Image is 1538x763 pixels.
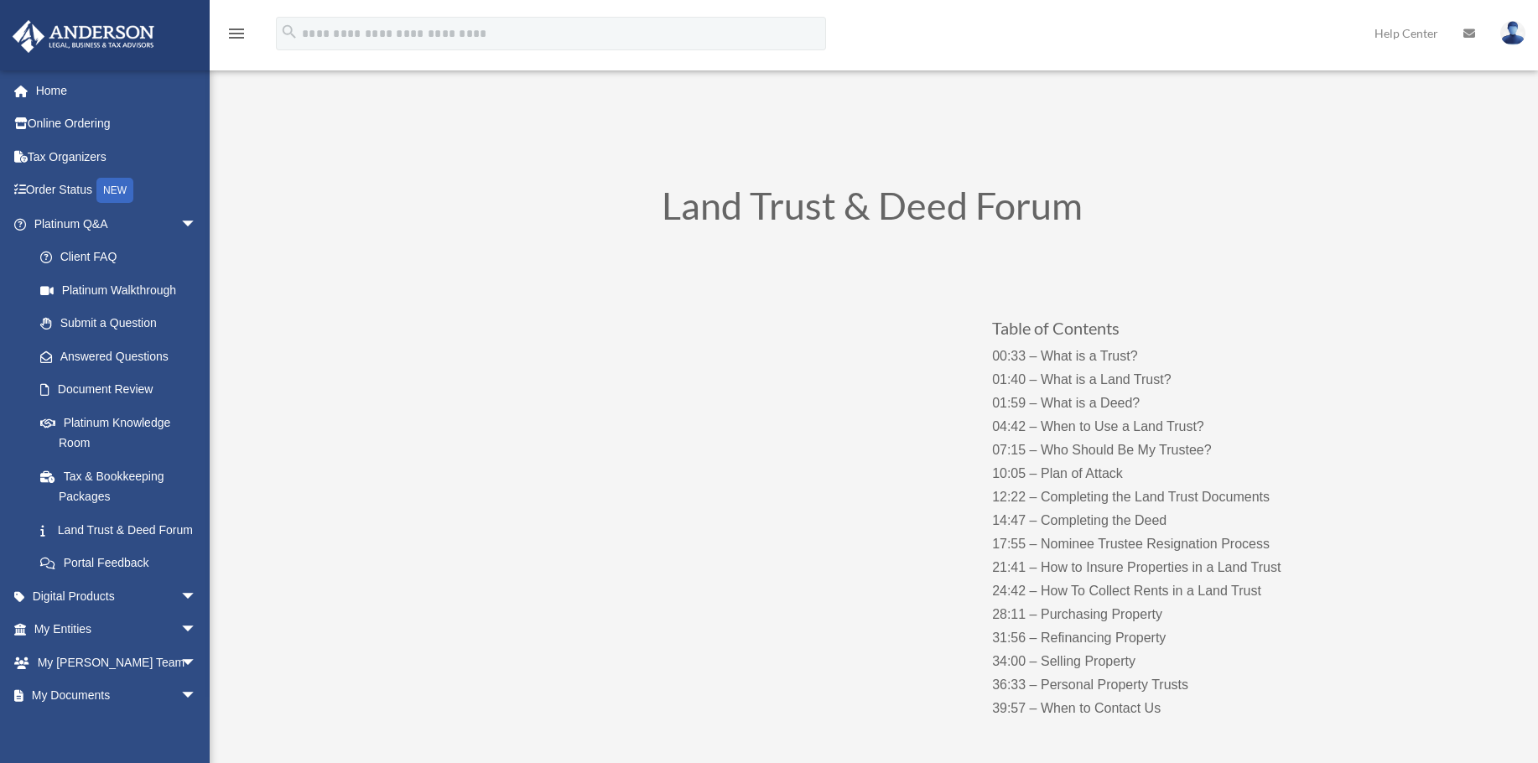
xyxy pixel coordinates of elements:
a: Answered Questions [23,340,222,373]
i: search [280,23,299,41]
a: Submit a Question [23,307,222,340]
a: Home [12,74,222,107]
a: My Documentsarrow_drop_down [12,679,222,713]
a: Online Ordering [12,107,222,141]
i: menu [226,23,247,44]
h3: Table of Contents [992,319,1323,345]
span: arrow_drop_down [180,207,214,241]
span: arrow_drop_down [180,679,214,714]
img: Anderson Advisors Platinum Portal [8,20,159,53]
a: Digital Productsarrow_drop_down [12,579,222,613]
span: arrow_drop_down [180,613,214,647]
a: Land Trust & Deed Forum [23,513,214,547]
h1: Land Trust & Deed Forum [419,187,1325,233]
p: 00:33 – What is a Trust? 01:40 – What is a Land Trust? 01:59 – What is a Deed? 04:42 – When to Us... [992,345,1323,720]
span: arrow_drop_down [180,646,214,680]
a: My Entitiesarrow_drop_down [12,613,222,646]
a: Platinum Walkthrough [23,273,222,307]
a: Document Review [23,373,222,407]
a: Platinum Q&Aarrow_drop_down [12,207,222,241]
a: My [PERSON_NAME] Teamarrow_drop_down [12,646,222,679]
div: NEW [96,178,133,203]
span: arrow_drop_down [180,579,214,614]
a: Tax Organizers [12,140,222,174]
a: Order StatusNEW [12,174,222,208]
a: Portal Feedback [23,547,222,580]
a: Tax & Bookkeeping Packages [23,459,222,513]
a: Platinum Knowledge Room [23,406,222,459]
img: User Pic [1500,21,1525,45]
a: menu [226,29,247,44]
a: Client FAQ [23,241,222,274]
